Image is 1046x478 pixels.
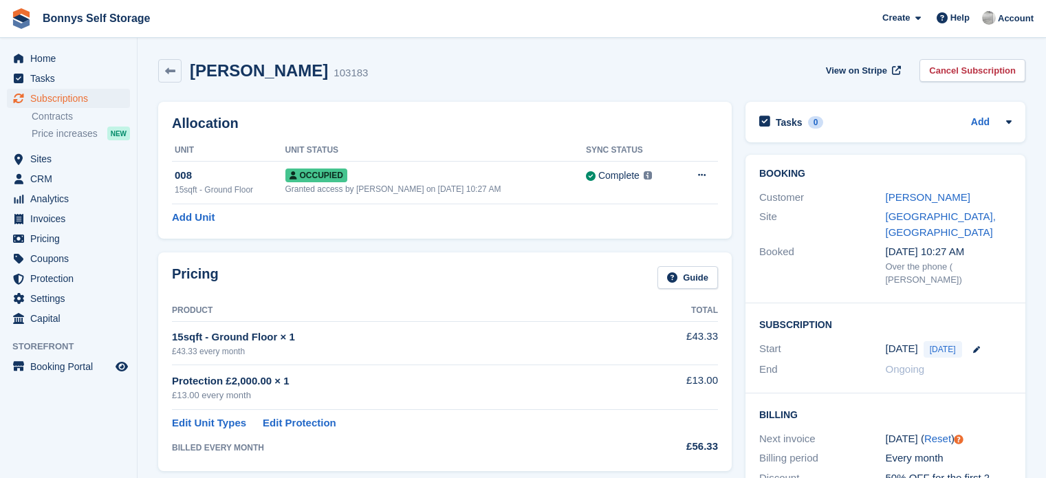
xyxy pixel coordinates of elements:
a: Edit Protection [263,415,336,431]
span: Capital [30,309,113,328]
span: Price increases [32,127,98,140]
a: menu [7,189,130,208]
a: Price increases NEW [32,126,130,141]
span: Create [882,11,910,25]
a: [GEOGRAPHIC_DATA], [GEOGRAPHIC_DATA] [886,210,996,238]
div: [DATE] 10:27 AM [886,244,1012,260]
div: Complete [598,169,640,183]
span: Subscriptions [30,89,113,108]
div: Booked [759,244,886,287]
a: Reset [924,433,951,444]
a: menu [7,269,130,288]
span: Coupons [30,249,113,268]
div: 15sqft - Ground Floor × 1 [172,329,630,345]
h2: Booking [759,169,1012,180]
a: Edit Unit Types [172,415,246,431]
a: menu [7,149,130,169]
th: Total [630,300,718,322]
div: £43.33 every month [172,345,630,358]
h2: [PERSON_NAME] [190,61,328,80]
div: Customer [759,190,886,206]
h2: Pricing [172,266,219,289]
div: 103183 [334,65,368,81]
h2: Subscription [759,317,1012,331]
a: Cancel Subscription [919,59,1025,82]
span: Invoices [30,209,113,228]
div: Every month [886,450,1012,466]
h2: Billing [759,407,1012,421]
a: menu [7,69,130,88]
div: BILLED EVERY MONTH [172,442,630,454]
span: Occupied [285,169,347,182]
span: Tasks [30,69,113,88]
span: Booking Portal [30,357,113,376]
a: menu [7,289,130,308]
a: menu [7,169,130,188]
span: Account [998,12,1034,25]
div: 0 [808,116,824,129]
div: Protection £2,000.00 × 1 [172,373,630,389]
td: £13.00 [630,365,718,410]
a: menu [7,249,130,268]
th: Unit Status [285,140,586,162]
a: Contracts [32,110,130,123]
span: Ongoing [886,363,925,375]
a: Add Unit [172,210,215,226]
div: £13.00 every month [172,389,630,402]
span: Home [30,49,113,68]
div: Site [759,209,886,240]
a: menu [7,309,130,328]
a: Bonnys Self Storage [37,7,155,30]
div: Start [759,341,886,358]
span: CRM [30,169,113,188]
span: Pricing [30,229,113,248]
a: Add [971,115,990,131]
img: icon-info-grey-7440780725fd019a000dd9b08b2336e03edf1995a4989e88bcd33f0948082b44.svg [644,171,652,180]
div: [DATE] ( ) [886,431,1012,447]
th: Unit [172,140,285,162]
time: 2025-08-23 00:00:00 UTC [886,341,918,357]
th: Product [172,300,630,322]
h2: Allocation [172,116,718,131]
div: 15sqft - Ground Floor [175,184,285,196]
div: 008 [175,168,285,184]
div: Tooltip anchor [952,433,965,446]
span: Settings [30,289,113,308]
a: View on Stripe [820,59,904,82]
img: James Bonny [982,11,996,25]
td: £43.33 [630,321,718,365]
th: Sync Status [586,140,678,162]
span: [DATE] [924,341,962,358]
div: End [759,362,886,378]
a: menu [7,357,130,376]
a: Guide [657,266,718,289]
span: Storefront [12,340,137,354]
a: menu [7,229,130,248]
div: £56.33 [630,439,718,455]
img: stora-icon-8386f47178a22dfd0bd8f6a31ec36ba5ce8667c1dd55bd0f319d3a0aa187defe.svg [11,8,32,29]
a: [PERSON_NAME] [886,191,970,203]
a: menu [7,209,130,228]
span: Analytics [30,189,113,208]
a: menu [7,49,130,68]
div: Next invoice [759,431,886,447]
span: View on Stripe [826,64,887,78]
div: Granted access by [PERSON_NAME] on [DATE] 10:27 AM [285,183,586,195]
span: Sites [30,149,113,169]
div: Over the phone ( [PERSON_NAME]) [886,260,1012,287]
span: Help [950,11,970,25]
div: NEW [107,127,130,140]
div: Billing period [759,450,886,466]
a: menu [7,89,130,108]
a: Preview store [113,358,130,375]
span: Protection [30,269,113,288]
h2: Tasks [776,116,803,129]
